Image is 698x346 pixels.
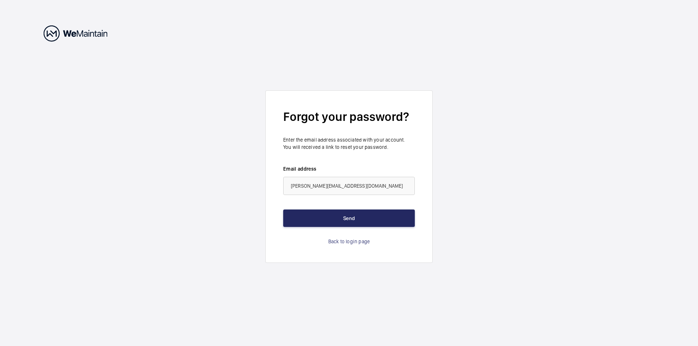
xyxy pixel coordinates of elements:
[283,165,415,172] label: Email address
[283,209,415,227] button: Send
[328,238,370,245] a: Back to login page
[283,136,415,151] p: Enter the email address associated with your account. You will received a link to reset your pass...
[283,108,415,125] h2: Forgot your password?
[283,177,415,195] input: abc@xyz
